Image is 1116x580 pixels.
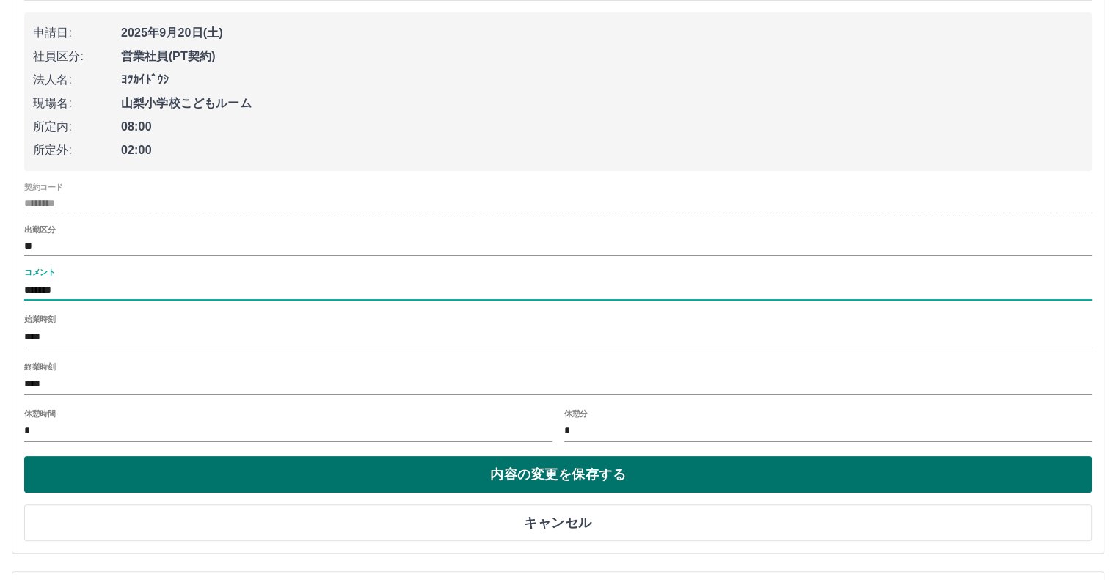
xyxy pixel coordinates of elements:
span: 法人名: [33,71,121,89]
span: 2025年9月20日(土) [121,24,1083,42]
span: 所定外: [33,142,121,159]
label: 終業時刻 [24,361,55,372]
label: 始業時刻 [24,314,55,325]
button: 内容の変更を保存する [24,456,1092,493]
label: 出勤区分 [24,224,55,235]
span: 現場名: [33,95,121,112]
span: 山梨小学校こどもルーム [121,95,1083,112]
label: 契約コード [24,182,63,193]
label: 休憩分 [564,408,588,419]
label: コメント [24,267,55,278]
span: 社員区分: [33,48,121,65]
span: 営業社員(PT契約) [121,48,1083,65]
span: 申請日: [33,24,121,42]
span: ﾖﾂｶｲﾄﾞｳｼ [121,71,1083,89]
span: 所定内: [33,118,121,136]
span: 08:00 [121,118,1083,136]
span: 02:00 [121,142,1083,159]
button: キャンセル [24,504,1092,541]
label: 休憩時間 [24,408,55,419]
